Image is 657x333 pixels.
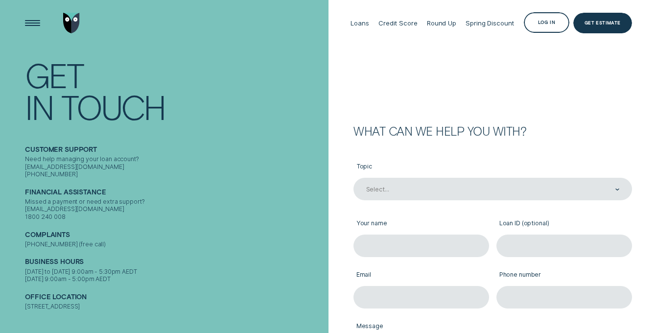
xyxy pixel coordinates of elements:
h2: Customer support [25,145,325,155]
h2: What can we help you with? [353,125,632,137]
a: Get Estimate [573,13,632,33]
h2: Business Hours [25,258,325,267]
label: Your name [353,214,489,235]
label: Loan ID (optional) [496,214,632,235]
h2: Office Location [25,293,325,303]
h1: Get In Touch [25,59,325,122]
div: Missed a payment or need extra support? [EMAIL_ADDRESS][DOMAIN_NAME] 1800 240 008 [25,198,325,221]
div: Round Up [427,19,456,27]
div: Loans [351,19,369,27]
div: [DATE] to [DATE] 9:00am - 5:30pm AEDT [DATE] 9:00am - 5:00pm AEDT [25,268,325,283]
button: Log in [524,12,569,33]
label: Topic [353,157,632,178]
div: Select... [366,186,389,193]
h2: Financial assistance [25,188,325,198]
div: Need help managing your loan account? [EMAIL_ADDRESS][DOMAIN_NAME] [PHONE_NUMBER] [25,155,325,178]
div: Credit Score [378,19,417,27]
div: Spring Discount [466,19,514,27]
div: [STREET_ADDRESS] [25,303,325,310]
label: Email [353,265,489,286]
label: Phone number [496,265,632,286]
h2: Complaints [25,231,325,240]
img: Wisr [63,13,80,33]
div: [PHONE_NUMBER] (free call) [25,240,325,248]
button: Open Menu [23,13,43,33]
